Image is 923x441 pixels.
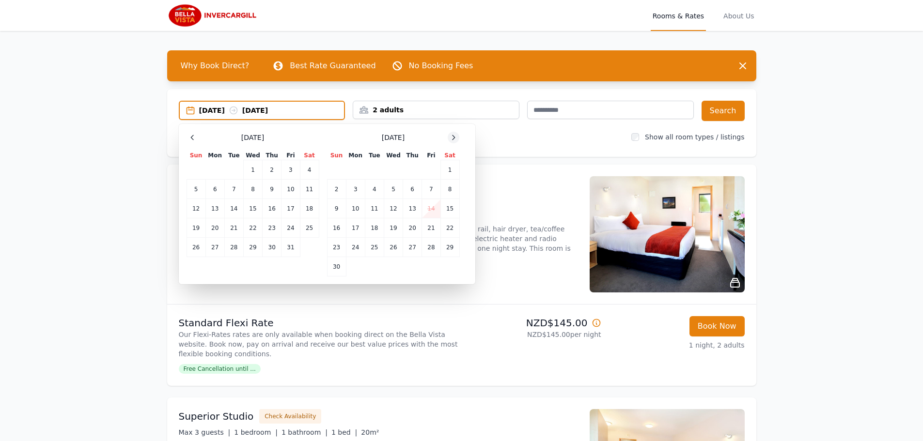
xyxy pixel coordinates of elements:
[282,199,300,218] td: 17
[243,180,262,199] td: 8
[327,151,346,160] th: Sun
[234,428,278,436] span: 1 bedroom |
[282,428,328,436] span: 1 bathroom |
[384,218,403,238] td: 19
[440,218,459,238] td: 22
[422,199,440,218] td: 14
[179,330,458,359] p: Our Flexi-Rates rates are only available when booking direct on the Bella Vista website. Book now...
[361,428,379,436] span: 20m²
[205,218,224,238] td: 20
[346,199,365,218] td: 10
[205,238,224,257] td: 27
[327,218,346,238] td: 16
[179,316,458,330] p: Standard Flexi Rate
[440,238,459,257] td: 29
[282,151,300,160] th: Fri
[346,151,365,160] th: Mon
[187,218,205,238] td: 19
[224,199,243,218] td: 14
[187,180,205,199] td: 5
[353,105,519,115] div: 2 adults
[241,133,264,142] span: [DATE]
[300,151,319,160] th: Sat
[609,340,745,350] p: 1 night, 2 adults
[331,428,357,436] span: 1 bed |
[384,151,403,160] th: Wed
[346,180,365,199] td: 3
[282,160,300,180] td: 3
[224,180,243,199] td: 7
[346,238,365,257] td: 24
[205,180,224,199] td: 6
[327,238,346,257] td: 23
[645,133,744,141] label: Show all room types / listings
[384,199,403,218] td: 12
[199,106,344,115] div: [DATE] [DATE]
[365,238,384,257] td: 25
[403,199,422,218] td: 13
[167,4,260,27] img: Bella Vista Invercargill
[263,180,282,199] td: 9
[243,151,262,160] th: Wed
[403,238,422,257] td: 27
[365,151,384,160] th: Tue
[365,218,384,238] td: 18
[422,151,440,160] th: Fri
[179,428,231,436] span: Max 3 guests |
[403,151,422,160] th: Thu
[382,133,405,142] span: [DATE]
[422,180,440,199] td: 7
[440,151,459,160] th: Sat
[327,257,346,276] td: 30
[327,180,346,199] td: 2
[440,180,459,199] td: 8
[263,238,282,257] td: 30
[290,60,375,72] p: Best Rate Guaranteed
[179,410,254,423] h3: Superior Studio
[327,199,346,218] td: 9
[300,180,319,199] td: 11
[422,238,440,257] td: 28
[259,409,321,424] button: Check Availability
[282,218,300,238] td: 24
[689,316,745,336] button: Book Now
[409,60,473,72] p: No Booking Fees
[224,218,243,238] td: 21
[224,151,243,160] th: Tue
[179,364,261,374] span: Free Cancellation until ...
[224,238,243,257] td: 28
[282,180,300,199] td: 10
[187,199,205,218] td: 12
[466,316,601,330] p: NZD$145.00
[205,151,224,160] th: Mon
[422,218,440,238] td: 21
[263,160,282,180] td: 2
[243,218,262,238] td: 22
[365,199,384,218] td: 11
[384,238,403,257] td: 26
[263,151,282,160] th: Thu
[365,180,384,199] td: 4
[205,199,224,218] td: 13
[702,101,745,121] button: Search
[346,218,365,238] td: 17
[403,180,422,199] td: 6
[384,180,403,199] td: 5
[263,218,282,238] td: 23
[187,151,205,160] th: Sun
[300,160,319,180] td: 4
[466,330,601,339] p: NZD$145.00 per night
[403,218,422,238] td: 20
[440,160,459,180] td: 1
[173,56,257,76] span: Why Book Direct?
[243,160,262,180] td: 1
[243,238,262,257] td: 29
[300,218,319,238] td: 25
[282,238,300,257] td: 31
[187,238,205,257] td: 26
[440,199,459,218] td: 15
[243,199,262,218] td: 15
[263,199,282,218] td: 16
[300,199,319,218] td: 18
